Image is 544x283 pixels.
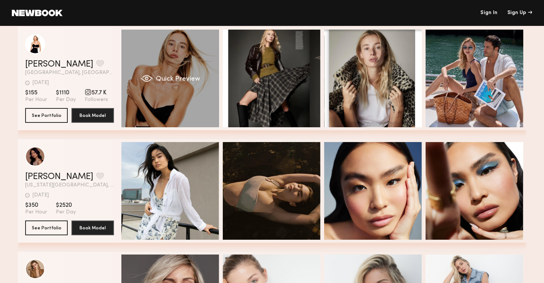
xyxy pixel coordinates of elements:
span: Followers [85,97,108,103]
div: Sign Up [507,10,532,16]
span: Per Day [56,209,76,216]
button: Book Model [71,220,114,235]
span: [US_STATE][GEOGRAPHIC_DATA], [GEOGRAPHIC_DATA] [25,183,114,188]
span: 57.7 K [85,89,108,97]
a: [PERSON_NAME] [25,172,93,181]
span: $350 [25,202,47,209]
span: Per Hour [25,209,47,216]
button: See Portfolio [25,220,68,235]
span: $2520 [56,202,76,209]
button: Book Model [71,108,114,123]
button: See Portfolio [25,108,68,123]
span: Quick Preview [155,76,200,82]
div: [DATE] [33,80,49,85]
div: [DATE] [33,193,49,198]
span: $1110 [56,89,76,97]
a: Sign In [480,10,497,16]
span: [GEOGRAPHIC_DATA], [GEOGRAPHIC_DATA] [25,70,114,75]
span: $155 [25,89,47,97]
a: [PERSON_NAME] [25,60,93,69]
span: Per Day [56,97,76,103]
span: Per Hour [25,97,47,103]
